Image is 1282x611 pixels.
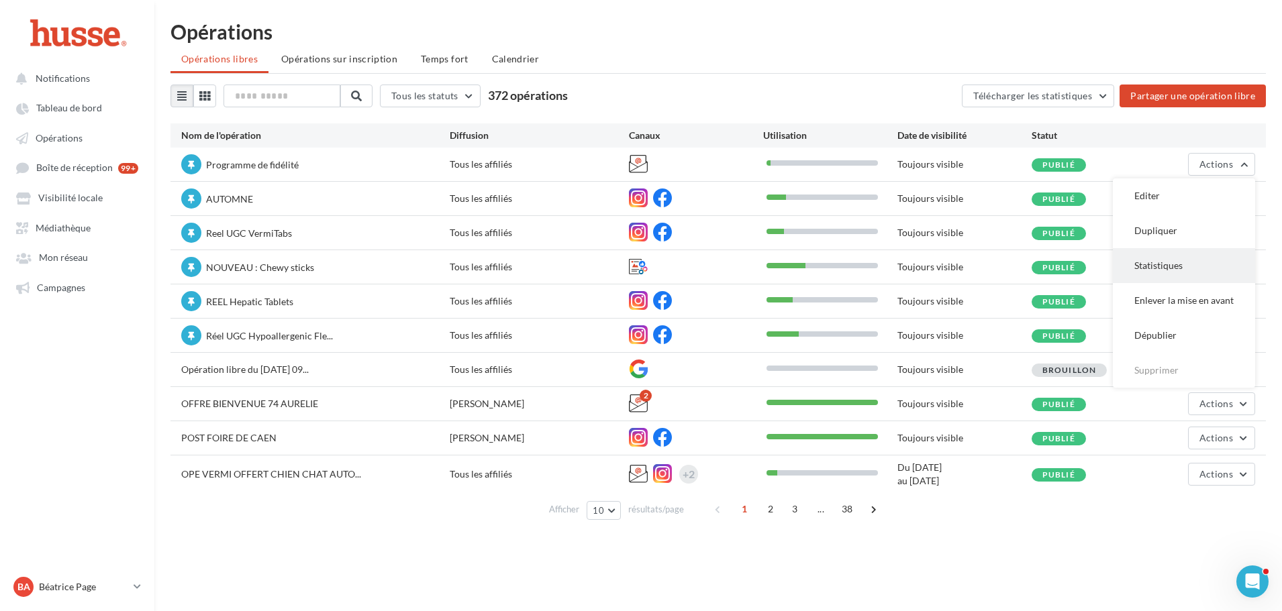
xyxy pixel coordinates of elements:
span: résultats/page [628,503,684,516]
div: Toujours visible [897,192,1032,205]
span: Actions [1199,432,1233,443]
div: Toujours visible [897,226,1032,239]
span: Télécharger les statistiques [973,90,1092,101]
div: Toujours visible [897,329,1032,342]
div: +2 [683,465,695,484]
button: Actions [1188,463,1255,486]
a: Médiathèque [8,215,146,239]
p: Béatrice Page [39,580,128,594]
div: Diffusion [450,129,629,142]
a: Boîte de réception 99+ [8,155,146,180]
div: Tous les affiliés [450,329,629,342]
iframe: Intercom live chat [1236,565,1269,598]
span: Opérations sur inscription [281,53,397,64]
span: 1 [734,498,755,520]
span: Publié [1042,296,1075,307]
div: Tous les affiliés [450,363,629,376]
div: Toujours visible [897,260,1032,274]
a: Visibilité locale [8,185,146,209]
span: NOUVEAU : Chewy sticks [206,262,314,273]
span: Réel UGC Hypoallergenic Fle... [206,330,333,341]
button: Dupliquer [1113,213,1255,248]
span: Notifications [36,72,90,84]
span: Publié [1042,399,1075,409]
span: Tableau de bord [36,103,102,114]
span: Actions [1199,468,1233,480]
div: Tous les affiliés [450,192,629,205]
span: Temps fort [421,53,469,64]
span: REEL Hepatic Tablets [206,296,293,307]
span: Afficher [549,503,579,516]
button: Tous les statuts [380,85,481,107]
a: Tableau de bord [8,95,146,119]
div: [PERSON_NAME] [450,431,629,445]
button: Dépublier [1113,318,1255,353]
span: OFFRE BIENVENUE 74 AURELIE [181,398,318,409]
span: Publié [1042,160,1075,170]
span: Reel UGC VermiTabs [206,227,292,239]
span: Publié [1042,433,1075,443]
span: 38 [836,498,858,520]
button: Actions [1188,153,1255,176]
span: Mon réseau [39,252,88,264]
button: Enlever la mise en avant [1113,283,1255,318]
span: 2 [760,498,781,520]
button: Statistiques [1113,248,1255,283]
div: [PERSON_NAME] [450,397,629,410]
a: Mon réseau [8,245,146,269]
div: Canaux [629,129,763,142]
span: Publié [1042,331,1075,341]
div: Toujours visible [897,158,1032,171]
span: Publié [1042,469,1075,480]
span: Actions [1199,158,1233,170]
div: Tous les affiliés [450,467,629,481]
a: Opérations [8,125,146,150]
span: 10 [593,505,604,516]
span: ... [810,498,832,520]
div: Toujours visible [897,397,1032,410]
div: Tous les affiliés [450,260,629,274]
span: Visibilité locale [38,192,103,204]
div: Du [DATE] au [DATE] [897,461,1032,488]
button: Actions [1188,427,1255,449]
span: Ba [17,580,30,594]
span: POST FOIRE DE CAEN [181,432,277,443]
span: Brouillon [1042,365,1097,375]
div: Tous les affiliés [450,158,629,171]
div: Date de visibilité [897,129,1032,142]
a: Campagnes [8,275,146,299]
a: Ba Béatrice Page [11,574,144,600]
div: Tous les affiliés [450,226,629,239]
button: Editer [1113,178,1255,213]
div: Toujours visible [897,363,1032,376]
span: 3 [784,498,805,520]
span: Boîte de réception [36,162,113,174]
button: Notifications [8,66,141,90]
span: Médiathèque [36,222,91,233]
span: Publié [1042,194,1075,204]
span: Tous les statuts [391,90,458,101]
span: Programme de fidélité [206,159,299,170]
div: 99+ [118,163,138,174]
button: Actions [1188,392,1255,415]
div: Opérations [170,21,1266,42]
div: Nom de l'opération [181,129,450,142]
span: Publié [1042,228,1075,238]
span: AUTOMNE [206,193,253,205]
span: Opération libre du [DATE] 09... [181,364,309,375]
span: Calendrier [492,53,540,64]
button: Télécharger les statistiques [962,85,1114,107]
div: Toujours visible [897,294,1032,308]
div: Tous les affiliés [450,294,629,308]
span: OPE VERMI OFFERT CHIEN CHAT AUTO... [181,468,361,480]
div: 2 [640,390,652,402]
span: 372 opérations [488,88,568,103]
div: Statut [1032,129,1166,142]
div: Utilisation [763,129,897,142]
span: Campagnes [37,282,85,293]
span: Opérations [36,132,83,144]
button: 10 [587,501,621,520]
span: Publié [1042,262,1075,272]
button: Partager une opération libre [1120,85,1266,107]
span: Actions [1199,398,1233,409]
